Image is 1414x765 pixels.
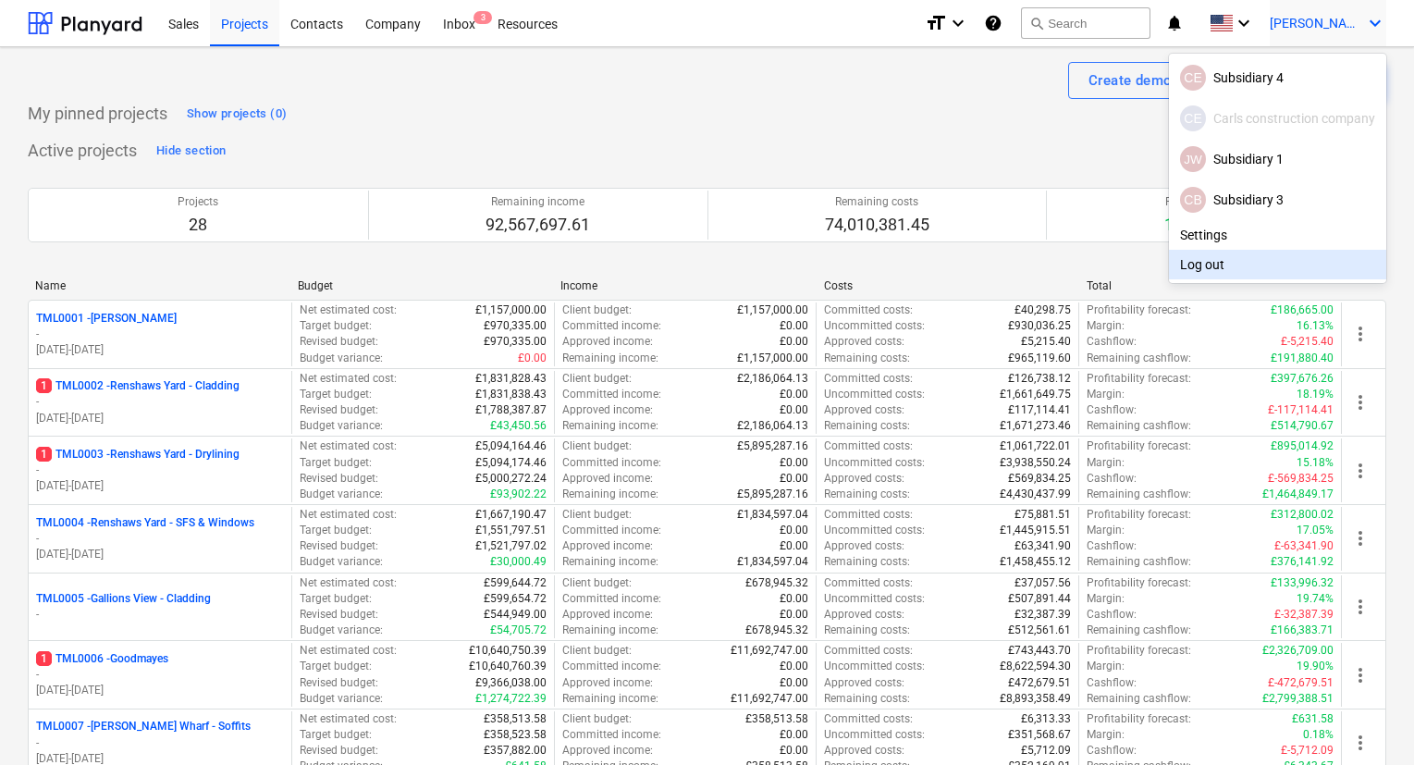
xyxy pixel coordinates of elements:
div: Subsidiary 3 [1180,187,1375,213]
div: Subsidiary 4 [1180,65,1375,91]
div: Charlie Brand [1180,187,1206,213]
div: Carl Edlund [1180,65,1206,91]
div: Carl Edlund [1180,105,1206,131]
div: Log out [1169,250,1386,279]
span: CE [1184,70,1201,85]
div: Johnny Walker [1180,146,1206,172]
span: JW [1184,153,1202,167]
span: CB [1184,192,1201,207]
div: Carls construction company [1180,105,1375,131]
div: Subsidiary 1 [1180,146,1375,172]
span: CE [1184,111,1201,126]
div: Settings [1169,220,1386,250]
iframe: Chat Widget [1322,676,1414,765]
